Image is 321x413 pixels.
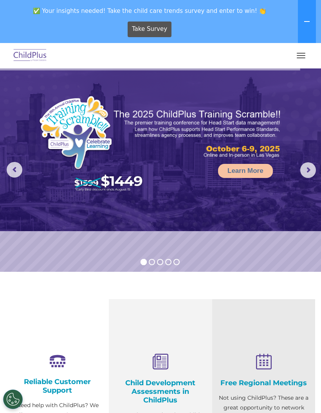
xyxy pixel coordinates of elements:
span: ✅ Your insights needed! Take the child care trends survey and enter to win! 👏 [3,3,296,18]
h4: Child Development Assessments in ChildPlus [115,379,206,404]
a: Take Survey [128,22,172,37]
span: Take Survey [132,22,167,36]
a: Learn More [218,164,273,178]
img: ChildPlus by Procare Solutions [12,47,49,65]
h4: Reliable Customer Support [12,377,103,395]
iframe: Chat Widget [189,329,321,413]
button: Cookies Settings [3,390,23,409]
